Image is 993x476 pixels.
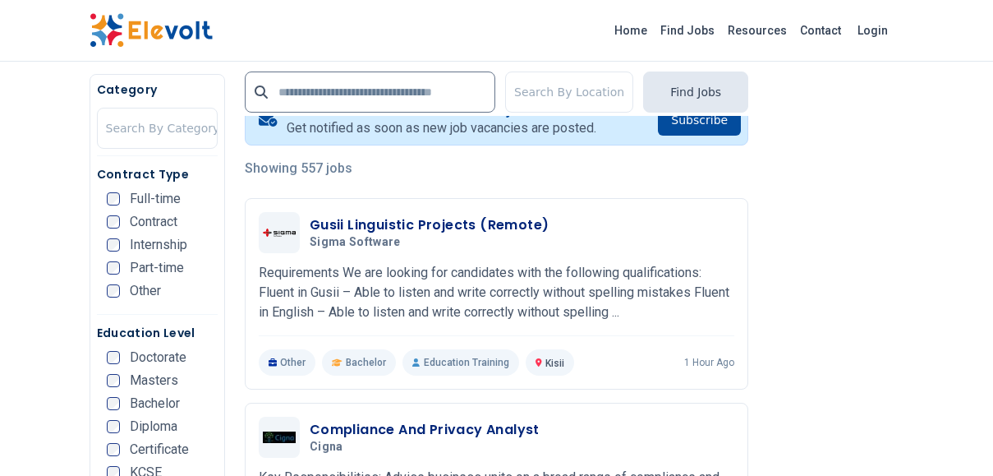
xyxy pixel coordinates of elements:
[310,420,540,440] h3: Compliance And Privacy Analyst
[287,118,596,138] p: Get notified as soon as new job vacancies are posted.
[107,351,120,364] input: Doctorate
[263,229,296,238] img: Sigma Software
[130,397,180,410] span: Bachelor
[259,212,734,376] a: Sigma SoftwareGusii Linguistic Projects (Remote)Sigma SoftwareRequirements We are looking for can...
[402,349,518,376] p: Education Training
[90,13,213,48] img: Elevolt
[310,215,549,235] h3: Gusii Linguistic Projects (Remote)
[259,263,734,322] p: Requirements We are looking for candidates with the following qualifications: Fluent in Gusii – A...
[130,215,177,229] span: Contract
[107,374,120,387] input: Masters
[263,432,296,443] img: Cigna
[130,420,177,433] span: Diploma
[545,358,564,369] span: Kisii
[130,284,161,298] span: Other
[107,284,120,298] input: Other
[346,356,386,369] span: Bachelor
[310,235,401,250] span: Sigma Software
[107,443,120,456] input: Certificate
[107,192,120,206] input: Full-time
[310,440,343,455] span: Cigna
[130,192,181,206] span: Full-time
[97,325,218,341] h5: Education Level
[259,349,316,376] p: Other
[658,104,741,136] button: Subscribe
[107,215,120,229] input: Contract
[130,374,178,387] span: Masters
[848,14,898,47] a: Login
[245,159,748,178] p: Showing 557 jobs
[107,261,120,275] input: Part-time
[793,17,848,44] a: Contact
[911,397,993,476] iframe: Chat Widget
[643,72,748,113] button: Find Jobs
[684,356,734,369] p: 1 hour ago
[107,420,120,433] input: Diploma
[97,81,218,98] h5: Category
[130,238,187,252] span: Internship
[130,443,189,456] span: Certificate
[107,397,120,410] input: Bachelor
[721,17,793,44] a: Resources
[97,166,218,183] h5: Contract Type
[130,261,184,275] span: Part-time
[130,351,186,364] span: Doctorate
[608,17,654,44] a: Home
[107,238,120,252] input: Internship
[654,17,721,44] a: Find Jobs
